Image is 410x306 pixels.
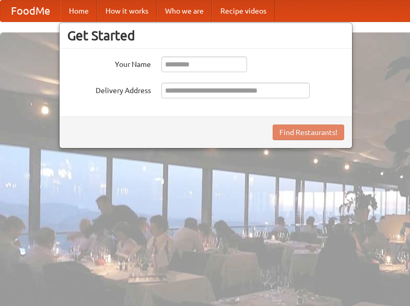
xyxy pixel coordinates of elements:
[273,124,344,140] button: Find Restaurants!
[212,1,275,21] a: Recipe videos
[67,28,344,43] h3: Get Started
[157,1,212,21] a: Who we are
[67,56,151,70] label: Your Name
[97,1,157,21] a: How it works
[1,1,61,21] a: FoodMe
[67,83,151,96] label: Delivery Address
[61,1,97,21] a: Home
